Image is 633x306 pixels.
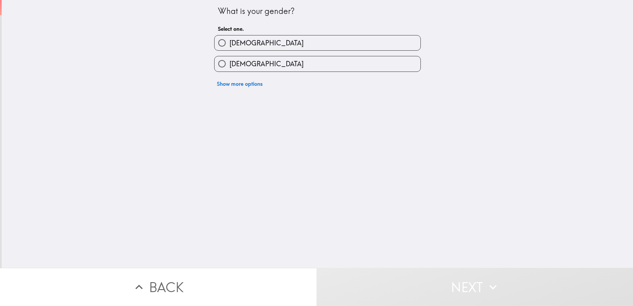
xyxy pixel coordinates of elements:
[316,268,633,306] button: Next
[218,6,417,17] div: What is your gender?
[215,56,420,71] button: [DEMOGRAPHIC_DATA]
[218,25,417,32] h6: Select one.
[215,35,420,50] button: [DEMOGRAPHIC_DATA]
[214,77,265,90] button: Show more options
[229,38,304,48] span: [DEMOGRAPHIC_DATA]
[229,59,304,69] span: [DEMOGRAPHIC_DATA]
